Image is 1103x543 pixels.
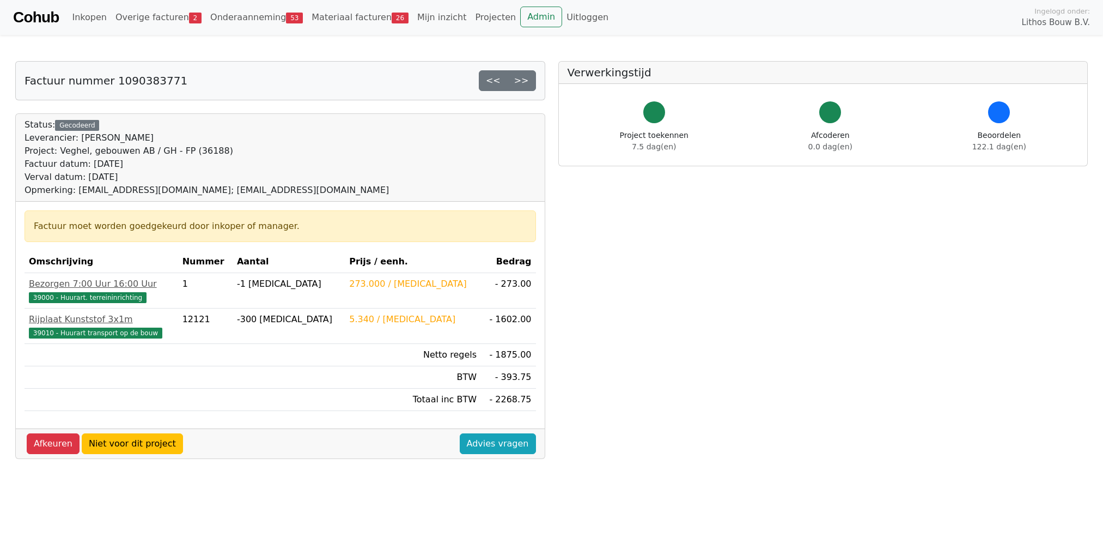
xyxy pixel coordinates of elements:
[29,277,174,304] a: Bezorgen 7:00 Uur 16:00 Uur39000 - Huurart. terreininrichting
[562,7,613,28] a: Uitloggen
[481,251,535,273] th: Bedrag
[25,74,187,87] h5: Factuur nummer 1090383771
[25,144,389,158] div: Project: Veghel, gebouwen AB / GH - FP (36188)
[479,70,508,91] a: <<
[345,344,481,366] td: Netto regels
[29,328,162,339] span: 39010 - Huurart transport op de bouw
[413,7,471,28] a: Mijn inzicht
[29,313,174,326] div: Rijplaat Kunststof 3x1m
[460,433,536,454] a: Advies vragen
[349,313,477,326] div: 5.340 / [MEDICAL_DATA]
[27,433,80,454] a: Afkeuren
[68,7,111,28] a: Inkopen
[29,277,174,291] div: Bezorgen 7:00 Uur 16:00 Uur
[25,251,178,273] th: Omschrijving
[345,251,481,273] th: Prijs / eenh.
[808,142,852,151] span: 0.0 dag(en)
[25,171,389,184] div: Verval datum: [DATE]
[29,292,147,303] span: 39000 - Huurart. terreininrichting
[25,184,389,197] div: Opmerking: [EMAIL_ADDRESS][DOMAIN_NAME]; [EMAIL_ADDRESS][DOMAIN_NAME]
[1022,16,1090,29] span: Lithos Bouw B.V.
[808,130,852,153] div: Afcoderen
[55,120,99,131] div: Gecodeerd
[34,220,527,233] div: Factuur moet worden goedgekeurd door inkoper of manager.
[82,433,183,454] a: Niet voor dit project
[520,7,562,27] a: Admin
[111,7,206,28] a: Overige facturen2
[345,389,481,411] td: Totaal inc BTW
[178,309,233,344] td: 12121
[481,389,535,411] td: - 2268.75
[237,313,340,326] div: -300 [MEDICAL_DATA]
[1034,6,1090,16] span: Ingelogd onder:
[13,4,59,31] a: Cohub
[507,70,536,91] a: >>
[632,142,676,151] span: 7.5 dag(en)
[307,7,413,28] a: Materiaal facturen26
[349,277,477,291] div: 273.000 / [MEDICAL_DATA]
[568,66,1079,79] h5: Verwerkingstijd
[25,131,389,144] div: Leverancier: [PERSON_NAME]
[233,251,345,273] th: Aantal
[481,344,535,366] td: - 1875.00
[392,13,409,23] span: 26
[29,313,174,339] a: Rijplaat Kunststof 3x1m39010 - Huurart transport op de bouw
[237,277,340,291] div: -1 [MEDICAL_DATA]
[481,309,535,344] td: - 1602.00
[972,130,1026,153] div: Beoordelen
[206,7,307,28] a: Onderaanneming53
[972,142,1026,151] span: 122.1 dag(en)
[178,273,233,309] td: 1
[189,13,202,23] span: 2
[481,273,535,309] td: - 273.00
[286,13,303,23] span: 53
[178,251,233,273] th: Nummer
[25,118,389,197] div: Status:
[620,130,688,153] div: Project toekennen
[345,366,481,389] td: BTW
[481,366,535,389] td: - 393.75
[471,7,520,28] a: Projecten
[25,158,389,171] div: Factuur datum: [DATE]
